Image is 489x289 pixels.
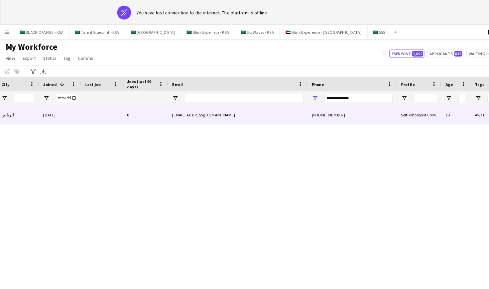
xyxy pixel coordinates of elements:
div: You have lost connection to the internet. The platform is offline. [131,9,257,15]
input: Profile Filter Input [396,90,419,98]
button: Open Filter Menu [165,91,171,97]
div: Self-employed Crew [380,101,423,119]
input: Email Filter Input [177,90,291,98]
button: Open Filter Menu [41,91,47,97]
button: 🇸🇦 SkyWaves - KSA [225,24,268,37]
button: 🇸🇦 Blink Experince - KSA [173,24,225,37]
span: Age [427,78,434,83]
button: 🇸🇦 Talent Blueprint - KSA [67,24,120,37]
span: 1 filter set [27,281,44,286]
span: Joined [41,78,54,83]
button: Open Filter Menu [1,91,7,97]
span: 3,692 [395,49,405,54]
button: 🇸🇦 BLACK ORANGE - KSA [14,24,67,37]
button: Open Filter Menu [299,91,305,97]
a: Export [19,52,37,60]
button: Remove filters [44,280,75,287]
span: Profile [384,78,398,83]
a: Comms [72,52,92,60]
input: Joined Filter Input [53,90,74,98]
span: My Workforce [5,40,54,50]
span: 835 [436,49,443,54]
input: Phone Filter Input [311,90,376,98]
div: [EMAIL_ADDRESS][DOMAIN_NAME] [161,101,295,119]
div: [DATE] [37,101,78,119]
span: Tag [61,53,68,59]
span: Jobs (last 90 days) [122,76,149,86]
a: View [3,52,17,60]
button: Everyone3,692 [373,47,407,56]
span: Export [21,53,34,59]
a: Status [38,52,57,60]
span: City [1,78,9,83]
span: Status [41,53,54,59]
app-action-btn: Advanced filters [28,65,36,73]
app-action-btn: Export XLSX [37,65,45,73]
button: 🇸🇦 [GEOGRAPHIC_DATA] [120,24,173,37]
button: Waiting list104 [447,47,484,56]
input: Age Filter Input [439,90,447,98]
button: Applicants835 [409,47,444,56]
button: 🇦🇪 Blink Experience - [GEOGRAPHIC_DATA] [268,24,352,37]
span: Email [165,78,176,83]
a: Tag [58,52,71,60]
button: Open Filter Menu [455,91,461,97]
button: 🇸🇦 555 [352,24,375,37]
div: 0 [118,101,161,119]
span: Last job [82,78,97,83]
input: City Filter Input [13,90,33,98]
span: Tags [455,78,464,83]
div: [PHONE_NUMBER] [295,101,380,119]
span: Comms [75,53,90,59]
span: 104 [475,49,482,54]
div: 19 [423,101,451,119]
input: Tags Filter Input [467,90,487,98]
button: Open Filter Menu [384,91,390,97]
span: Phone [299,78,311,83]
button: Open Filter Menu [427,91,433,97]
span: View [5,53,15,59]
